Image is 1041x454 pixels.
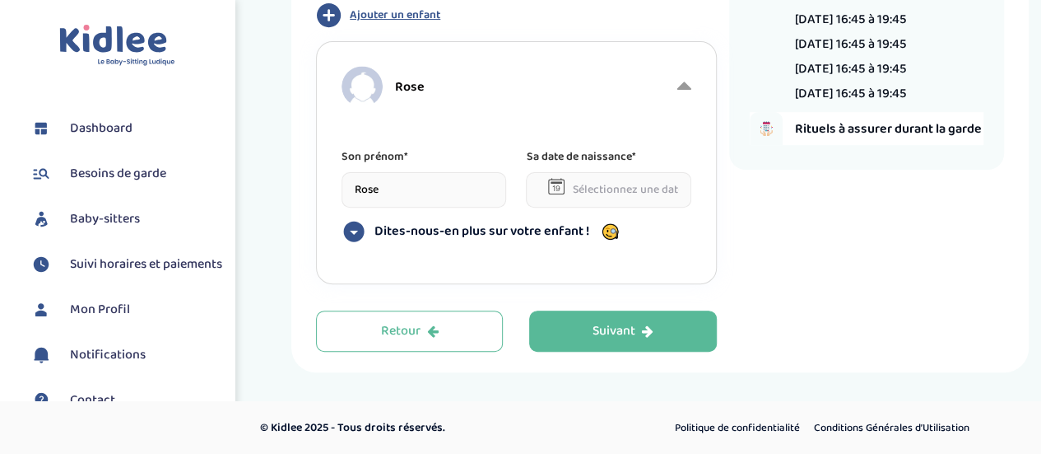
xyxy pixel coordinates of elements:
[29,297,53,322] img: profil.svg
[29,252,222,277] a: Suivi horaires et paiements
[526,147,690,166] p: Sa date de naissance*
[70,119,132,138] span: Dashboard
[29,207,222,232] a: Baby-sitters
[795,59,907,79] li: [DATE] 16:45 à 19:45
[669,418,806,439] a: Politique de confidentialité
[29,388,53,413] img: contact.svg
[342,66,383,107] img: child.png
[29,116,53,141] img: dashboard.svg
[795,119,983,139] span: Rituels à assurer durant la garde
[593,322,653,341] div: Suivant
[260,419,591,437] p: © Kidlee 2025 - Tous droits réservés.
[70,345,146,365] span: Notifications
[29,161,53,186] img: besoin.svg
[29,161,222,186] a: Besoins de garde
[29,343,53,367] img: notification.svg
[677,74,691,99] i: Afficher moins
[29,207,53,232] img: babysitters.svg
[70,209,140,229] span: Baby-sitters
[29,252,53,277] img: suivihoraire.svg
[374,223,589,240] span: Dites-nous-en plus sur votre enfant !
[597,222,624,242] img: emoji_with_glasses.png
[29,297,222,322] a: Mon Profil
[316,2,716,28] button: Ajouter un enfant
[70,164,166,184] span: Besoins de garde
[808,418,975,439] a: Conditions Générales d’Utilisation
[395,77,425,97] span: Rose
[70,300,130,320] span: Mon Profil
[795,9,907,30] li: [DATE] 16:45 à 19:45
[526,172,690,208] input: Sélectionnez une date
[381,322,439,341] div: Retour
[529,311,716,352] button: Suivant
[342,172,506,208] input: Prénom de votre enfant
[29,388,222,413] a: Contact
[29,343,222,367] a: Notifications
[795,34,907,54] li: [DATE] 16:45 à 19:45
[29,116,222,141] a: Dashboard
[70,255,222,274] span: Suivi horaires et paiements
[795,83,907,104] li: [DATE] 16:45 à 19:45
[70,391,115,410] span: Contact
[750,112,783,145] img: hand_to_do_list.png
[59,25,175,67] img: logo.svg
[342,147,506,166] p: Son prénom*
[350,7,440,24] span: Ajouter un enfant
[316,311,503,352] button: Retour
